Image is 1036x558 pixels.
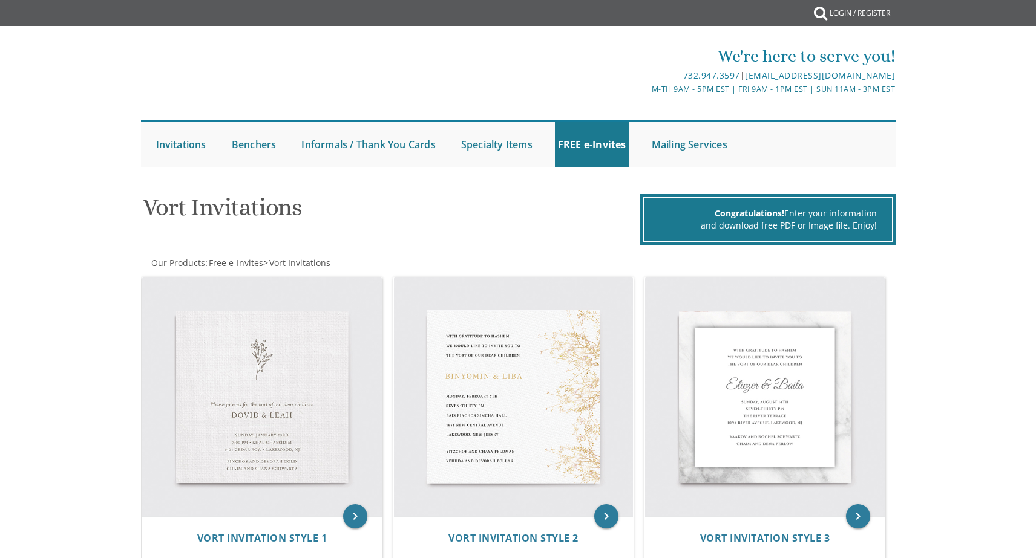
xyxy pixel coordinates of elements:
a: Benchers [229,122,280,167]
span: Vort Invitation Style 3 [700,531,830,545]
span: Vort Invitation Style 1 [197,531,327,545]
a: FREE e-Invites [555,122,629,167]
a: keyboard_arrow_right [846,504,870,528]
a: Vort Invitation Style 1 [197,533,327,544]
a: Specialty Items [458,122,536,167]
a: Vort Invitations [268,257,330,268]
div: and download free PDF or Image file. Enjoy! [660,219,877,232]
span: Vort Invitations [269,257,330,268]
div: | [393,68,895,83]
img: Vort Invitation Style 1 [142,277,382,517]
img: Vort Invitation Style 2 [394,277,634,517]
img: Vort Invitation Style 3 [645,277,885,517]
div: : [141,257,519,269]
div: M-Th 9am - 5pm EST | Fri 9am - 1pm EST | Sun 11am - 3pm EST [393,83,895,96]
span: > [263,257,330,268]
a: Our Products [150,257,205,268]
a: Invitations [153,122,209,167]
a: Informals / Thank You Cards [298,122,438,167]
a: keyboard_arrow_right [343,504,367,528]
div: Enter your information [660,207,877,219]
div: We're here to serve you! [393,44,895,68]
span: Vort Invitation Style 2 [448,531,579,545]
a: Vort Invitation Style 3 [700,533,830,544]
a: 732.947.3597 [683,70,740,81]
a: Free e-Invites [208,257,263,268]
span: Free e-Invites [209,257,263,268]
h1: Vort Invitations [143,194,637,230]
span: Congratulations! [715,207,784,219]
a: [EMAIL_ADDRESS][DOMAIN_NAME] [745,70,895,81]
a: Vort Invitation Style 2 [448,533,579,544]
a: keyboard_arrow_right [594,504,618,528]
a: Mailing Services [649,122,730,167]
